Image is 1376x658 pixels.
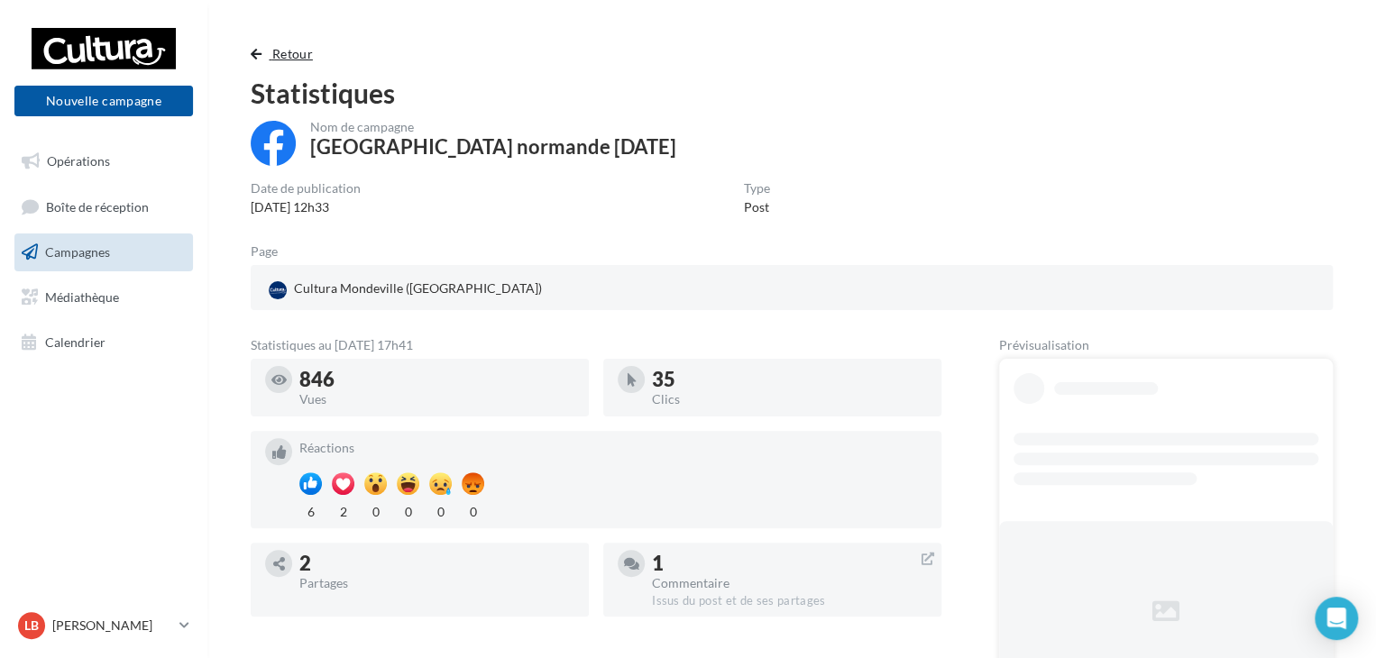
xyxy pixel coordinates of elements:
[652,593,927,609] div: Issus du post et de ses partages
[1315,597,1358,640] div: Open Intercom Messenger
[652,553,927,573] div: 1
[310,137,676,157] div: [GEOGRAPHIC_DATA] normande [DATE]
[47,153,110,169] span: Opérations
[46,198,149,214] span: Boîte de réception
[310,121,676,133] div: Nom de campagne
[52,617,172,635] p: [PERSON_NAME]
[251,79,1333,106] div: Statistiques
[251,43,320,65] button: Retour
[11,142,197,180] a: Opérations
[364,499,387,521] div: 0
[11,279,197,316] a: Médiathèque
[299,370,574,389] div: 846
[744,198,770,216] div: Post
[11,324,197,361] a: Calendrier
[251,339,941,352] div: Statistiques au [DATE] 17h41
[265,276,616,303] a: Cultura Mondeville ([GEOGRAPHIC_DATA])
[45,334,105,349] span: Calendrier
[251,245,292,258] div: Page
[299,442,927,454] div: Réactions
[744,182,770,195] div: Type
[652,393,927,406] div: Clics
[429,499,452,521] div: 0
[265,276,546,303] div: Cultura Mondeville ([GEOGRAPHIC_DATA])
[45,244,110,260] span: Campagnes
[24,617,39,635] span: LB
[299,577,574,589] div: Partages
[299,499,322,521] div: 6
[299,553,574,573] div: 2
[45,289,119,305] span: Médiathèque
[251,182,361,195] div: Date de publication
[397,499,419,521] div: 0
[251,198,361,216] div: [DATE] 12h33
[332,499,354,521] div: 2
[999,339,1333,352] div: Prévisualisation
[652,577,927,589] div: Commentaire
[11,187,197,226] a: Boîte de réception
[462,499,484,521] div: 0
[299,393,574,406] div: Vues
[14,608,193,643] a: LB [PERSON_NAME]
[11,233,197,271] a: Campagnes
[14,86,193,116] button: Nouvelle campagne
[272,46,313,61] span: Retour
[652,370,927,389] div: 35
